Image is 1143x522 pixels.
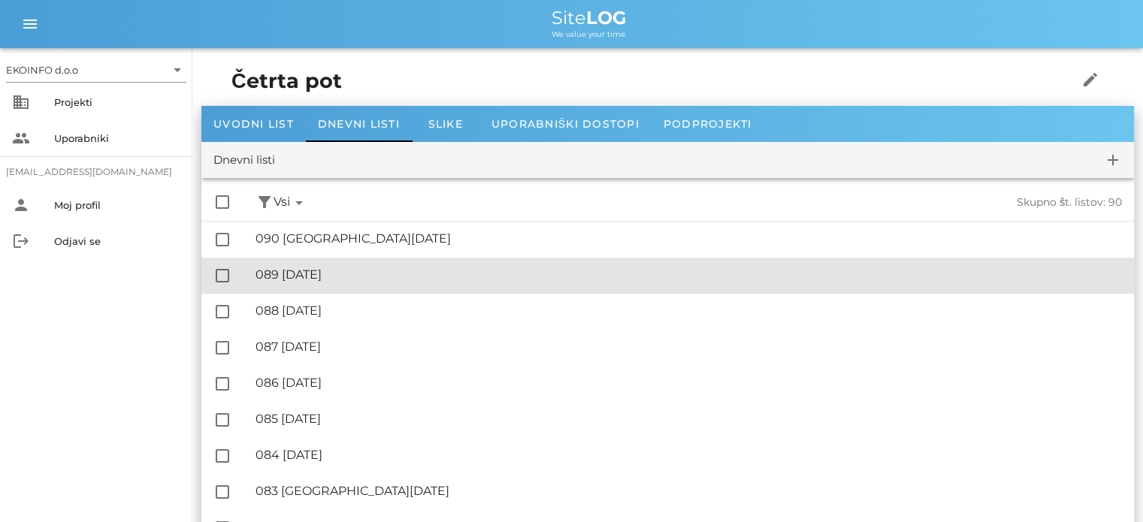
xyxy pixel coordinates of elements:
[231,66,1031,97] h1: Četrta pot
[256,231,1122,246] div: 090 [GEOGRAPHIC_DATA][DATE]
[256,376,1122,390] div: 086 [DATE]
[256,448,1122,462] div: 084 [DATE]
[168,61,186,79] i: arrow_drop_down
[552,7,627,29] span: Site
[552,29,627,39] span: We value your time.
[318,117,400,131] span: Dnevni listi
[256,484,1122,498] div: 083 [GEOGRAPHIC_DATA][DATE]
[664,117,752,131] span: Podprojekti
[54,235,180,247] div: Odjavi se
[586,7,627,29] b: LOG
[213,152,275,169] div: Dnevni listi
[290,194,308,212] i: arrow_drop_down
[12,232,30,250] i: logout
[213,117,294,131] span: Uvodni list
[1104,151,1122,169] i: add
[256,267,1122,282] div: 089 [DATE]
[491,117,640,131] span: Uporabniški dostopi
[256,412,1122,426] div: 085 [DATE]
[12,129,30,147] i: people
[274,193,308,212] span: Vsi
[256,339,1122,354] div: 087 [DATE]
[6,58,186,82] div: EKOINFO d.o.o
[54,199,180,211] div: Moj profil
[21,15,39,33] i: menu
[1081,71,1099,89] i: edit
[428,117,463,131] span: Slike
[1068,450,1143,522] iframe: Chat Widget
[12,196,30,214] i: person
[6,63,78,77] div: EKOINFO d.o.o
[12,93,30,111] i: business
[1068,450,1143,522] div: Pripomoček za klepet
[256,193,274,212] button: filter_alt
[256,303,1122,318] div: 088 [DATE]
[715,196,1123,209] div: Skupno št. listov: 90
[54,96,180,108] div: Projekti
[54,132,180,144] div: Uporabniki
